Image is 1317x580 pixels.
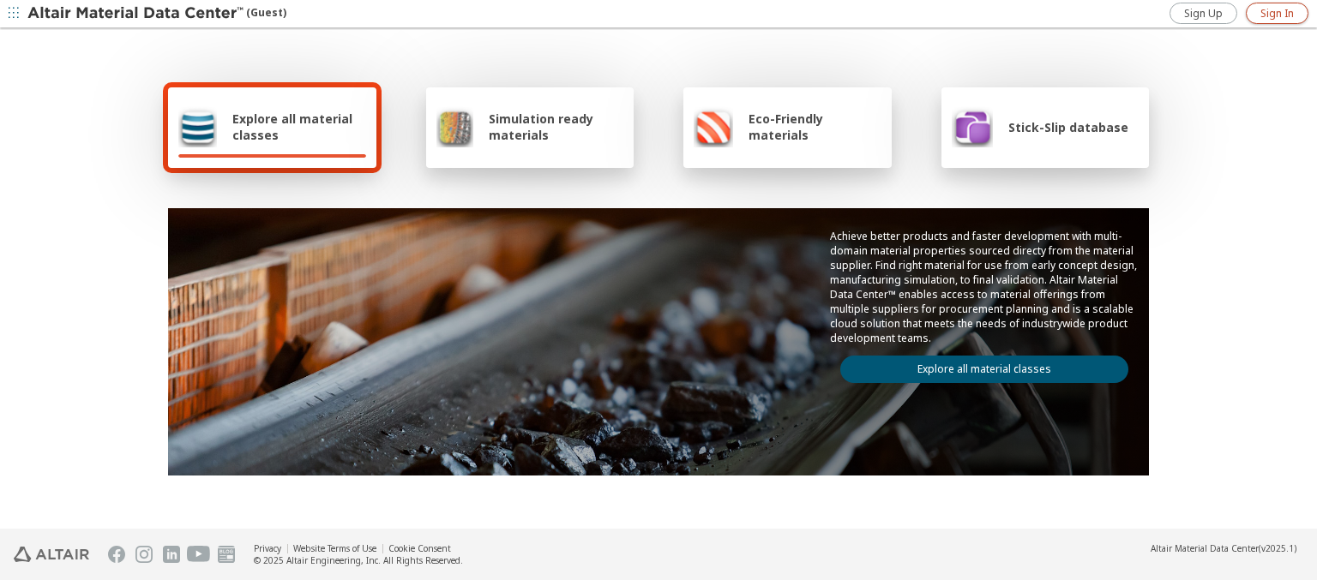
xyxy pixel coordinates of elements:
span: Altair Material Data Center [1151,542,1259,554]
img: Altair Engineering [14,547,89,562]
img: Simulation ready materials [436,106,473,147]
img: Stick-Slip database [952,106,993,147]
a: Sign Up [1170,3,1237,24]
div: (Guest) [27,5,286,22]
span: Sign Up [1184,7,1223,21]
a: Explore all material classes [840,356,1128,383]
a: Sign In [1246,3,1308,24]
span: Sign In [1260,7,1294,21]
span: Explore all material classes [232,111,366,143]
span: Eco-Friendly materials [749,111,881,143]
a: Cookie Consent [388,542,451,554]
img: Altair Material Data Center [27,5,246,22]
img: Eco-Friendly materials [694,106,733,147]
a: Website Terms of Use [293,542,376,554]
div: (v2025.1) [1151,542,1296,554]
span: Simulation ready materials [489,111,623,143]
img: Explore all material classes [178,106,217,147]
a: Privacy [254,542,281,554]
div: © 2025 Altair Engineering, Inc. All Rights Reserved. [254,554,463,566]
span: Stick-Slip database [1008,119,1128,135]
p: Achieve better products and faster development with multi-domain material properties sourced dire... [830,229,1139,345]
